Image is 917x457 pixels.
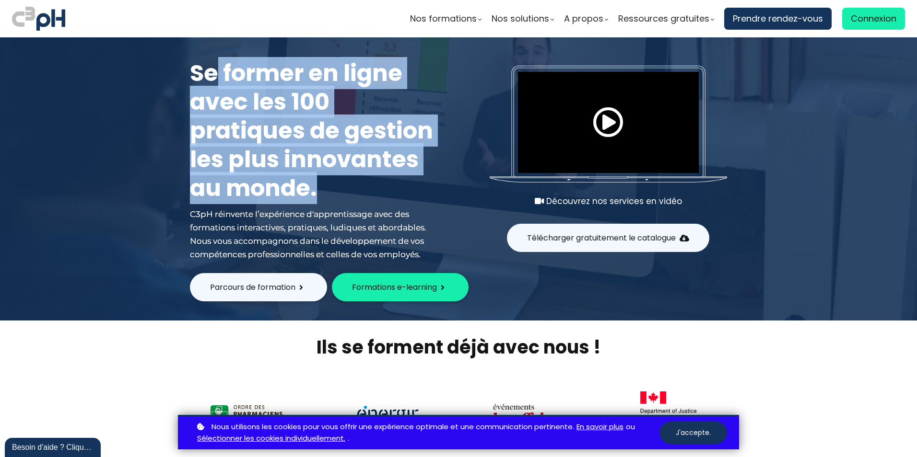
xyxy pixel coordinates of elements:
a: En savoir plus [576,421,623,433]
button: J'accepte. [659,422,727,444]
button: Parcours de formation [190,273,327,301]
h1: Se former en ligne avec les 100 pratiques de gestion les plus innovantes au monde. [190,59,439,203]
a: Sélectionner les cookies individuellement. [197,433,345,445]
span: Prendre rendez-vous [733,11,823,26]
img: a47e6b12867916b6a4438ee949f1e672.png [211,405,282,423]
img: 2bf8785f3860482eccf19e7ef0546d2e.png [357,405,419,423]
span: Nos solutions [492,11,549,26]
iframe: chat widget [5,436,103,457]
span: Nous utilisons les cookies pour vous offrir une expérience optimale et une communication pertinente. [212,421,574,433]
p: ou . [195,421,659,445]
button: Télécharger gratuitement le catalogue [507,224,709,252]
a: Connexion [842,8,905,30]
span: Formations e-learning [352,281,437,293]
span: Télécharger gratuitement le catalogue [527,232,676,244]
div: Découvrez nos services en vidéo [490,194,727,208]
span: Ressources gratuites [618,11,709,26]
h2: Ils se forment déjà avec nous ! [178,335,739,359]
img: logo C3PH [12,5,65,33]
span: A propos [564,11,603,26]
img: 8b82441872cb63e7a47c2395148b8385.png [640,391,701,438]
a: Prendre rendez-vous [724,8,832,30]
img: 11df4bfa2365b0fd44dbb0cd08eb3630.png [493,402,565,426]
div: C3pH réinvente l’expérience d'apprentissage avec des formations interactives, pratiques, ludiques... [190,207,439,261]
button: Formations e-learning [332,273,469,301]
span: Connexion [851,11,896,26]
span: Nos formations [410,11,477,26]
span: Parcours de formation [210,281,295,293]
